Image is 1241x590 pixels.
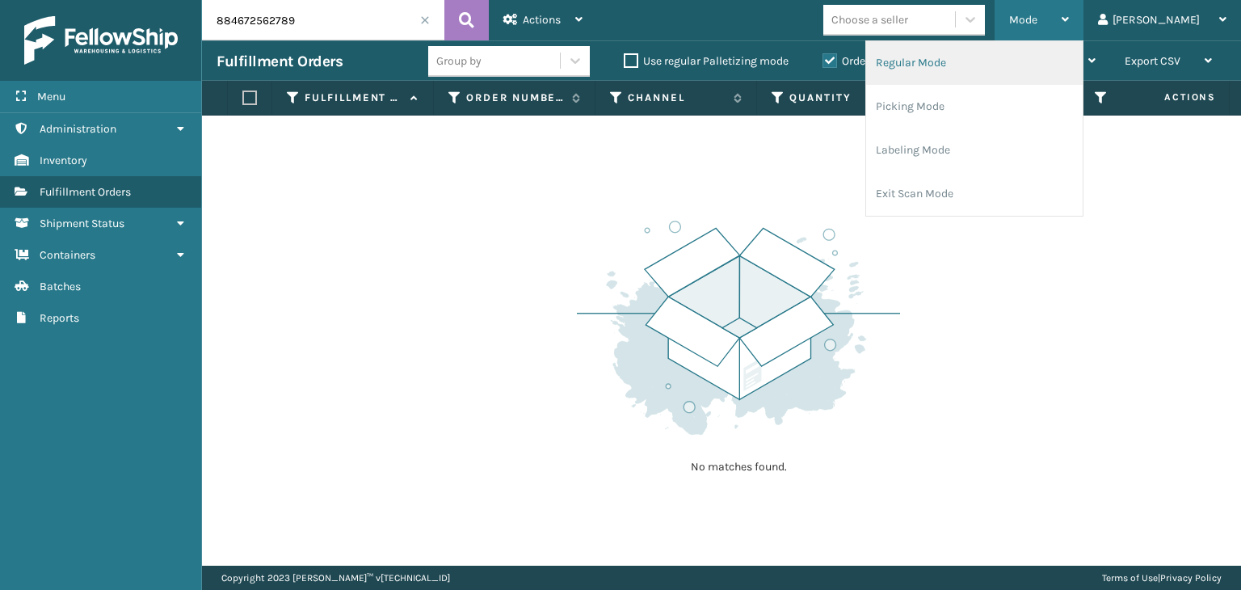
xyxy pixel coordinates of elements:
[1160,572,1222,584] a: Privacy Policy
[1102,566,1222,590] div: |
[1102,572,1158,584] a: Terms of Use
[24,16,178,65] img: logo
[523,13,561,27] span: Actions
[628,91,726,105] label: Channel
[37,90,65,103] span: Menu
[221,566,450,590] p: Copyright 2023 [PERSON_NAME]™ v [TECHNICAL_ID]
[305,91,402,105] label: Fulfillment Order Id
[866,85,1083,129] li: Picking Mode
[40,122,116,136] span: Administration
[436,53,482,70] div: Group by
[40,248,95,262] span: Containers
[822,54,979,68] label: Orders to be shipped [DATE]
[40,154,87,167] span: Inventory
[866,41,1083,85] li: Regular Mode
[1125,54,1180,68] span: Export CSV
[40,280,81,293] span: Batches
[866,129,1083,172] li: Labeling Mode
[1009,13,1037,27] span: Mode
[1113,84,1226,111] span: Actions
[40,185,131,199] span: Fulfillment Orders
[466,91,564,105] label: Order Number
[217,52,343,71] h3: Fulfillment Orders
[40,311,79,325] span: Reports
[624,54,789,68] label: Use regular Palletizing mode
[866,172,1083,216] li: Exit Scan Mode
[831,11,908,28] div: Choose a seller
[789,91,887,105] label: Quantity
[40,217,124,230] span: Shipment Status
